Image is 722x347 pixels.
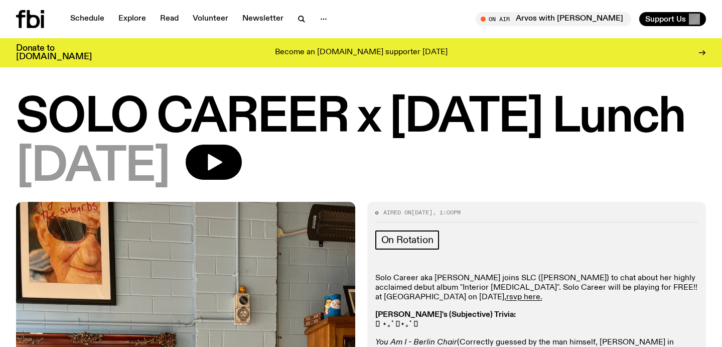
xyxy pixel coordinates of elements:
[64,12,110,26] a: Schedule
[16,145,170,190] span: [DATE]
[381,235,434,246] span: On Rotation
[383,208,411,216] span: Aired on
[506,293,542,301] a: rsvp here.
[375,338,457,346] em: You Am I - Berlin Chair
[375,310,698,329] p: 𓇼 ⋆｡˚ 𓆝⋆｡˚ 𓇼
[411,208,432,216] span: [DATE]
[112,12,152,26] a: Explore
[154,12,185,26] a: Read
[639,12,706,26] button: Support Us
[187,12,234,26] a: Volunteer
[236,12,290,26] a: Newsletter
[476,12,631,26] button: On AirArvos with [PERSON_NAME]
[375,230,440,250] a: On Rotation
[16,44,92,61] h3: Donate to [DOMAIN_NAME]
[16,95,706,141] h1: SOLO CAREER x [DATE] Lunch
[375,274,698,303] p: Solo Career aka [PERSON_NAME] joins SLC ([PERSON_NAME]) to chat about her highly acclaimed debut ...
[432,208,461,216] span: , 1:00pm
[645,15,686,24] span: Support Us
[375,311,516,319] strong: [PERSON_NAME]'s (Subjective) Trivia:
[275,48,448,57] p: Become an [DOMAIN_NAME] supporter [DATE]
